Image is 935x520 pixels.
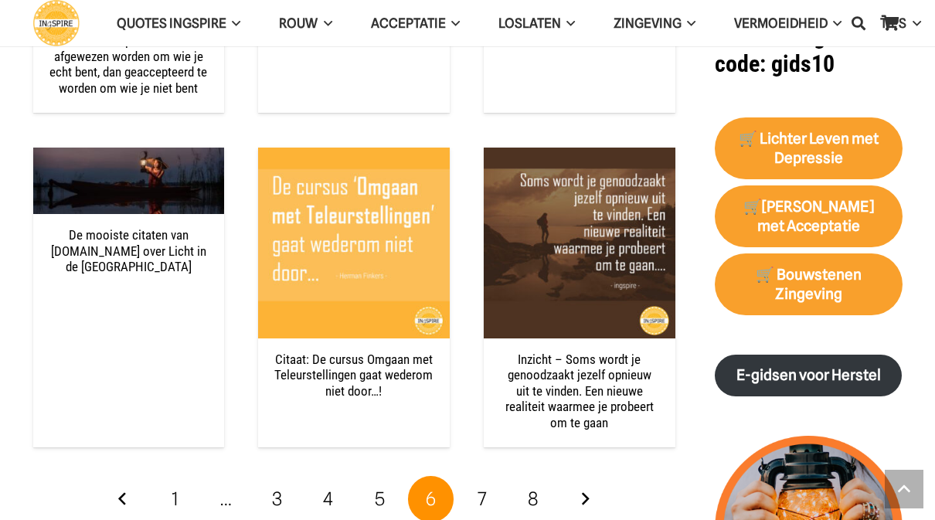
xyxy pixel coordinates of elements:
[260,4,351,43] a: ROUWROUW Menu
[498,15,561,31] span: Loslaten
[906,4,920,42] span: TIPS Menu
[446,4,460,42] span: Acceptatie Menu
[258,148,450,339] img: Citaat: De cursus Omgaan met Teleurstellingen gaat wederom niet door...!
[371,15,446,31] span: Acceptatie
[739,130,879,167] strong: 🛒 Lichter Leven met Depressie
[272,488,282,510] span: 3
[33,148,225,215] img: Lichtpuntjes spreuken rouwverwerking voor steun in verdrietige moeilijke tijden van ingspire.nl
[756,266,862,303] strong: 🛒 Bouwstenen Zingeving
[426,488,436,510] span: 6
[561,4,575,42] span: Loslaten Menu
[318,4,331,42] span: ROUW Menu
[97,4,260,43] a: QUOTES INGSPIREQUOTES INGSPIRE Menu
[323,488,333,510] span: 4
[479,4,594,43] a: LoslatenLoslaten Menu
[352,4,479,43] a: AcceptatieAcceptatie Menu
[274,352,433,399] a: Citaat: De cursus Omgaan met Teleurstellingen gaat wederom niet door…!
[734,15,828,31] span: VERMOEIDHEID
[375,488,385,510] span: 5
[880,15,906,31] span: TIPS
[885,470,923,508] a: Terug naar top
[715,355,902,397] a: E-gidsen voor Herstel
[715,117,903,179] a: 🛒 Lichter Leven met Depressie
[715,253,903,315] a: 🛒 Bouwstenen Zingeving
[743,198,874,235] strong: 🛒[PERSON_NAME] met Acceptatie
[51,227,206,274] a: De mooiste citaten van [DOMAIN_NAME] over Licht in de [GEOGRAPHIC_DATA]
[594,4,715,43] a: ZingevingZingeving Menu
[478,488,487,510] span: 7
[49,33,207,96] a: Inzicht – Spreuk: Beter afgewezen worden om wie je echt bent, dan geaccepteerd te worden om wie j...
[172,488,178,510] span: 1
[484,148,675,339] img: Citaat van inge ingspire.nl over een nieuwe werkelijkheid accepteren: Soms wordt je genoodzaakt j...
[279,15,318,31] span: ROUW
[226,4,240,42] span: QUOTES INGSPIRE Menu
[528,488,539,510] span: 8
[505,352,654,430] a: Inzicht – Soms wordt je genoodzaakt jezelf opnieuw uit te vinden. Een nieuwe realiteit waarmee je...
[715,4,861,43] a: VERMOEIDHEIDVERMOEIDHEID Menu
[258,148,450,339] a: Citaat: De cursus Omgaan met Teleurstellingen gaat wederom niet door…!
[117,15,226,31] span: QUOTES INGSPIRE
[736,366,881,384] strong: E-gidsen voor Herstel
[682,4,695,42] span: Zingeving Menu
[484,148,675,339] a: Inzicht – Soms wordt je genoodzaakt jezelf opnieuw uit te vinden. Een nieuwe realiteit waarmee je...
[843,4,874,42] a: Zoeken
[828,4,841,42] span: VERMOEIDHEID Menu
[614,15,682,31] span: Zingeving
[33,148,225,215] a: De mooiste citaten van ingspire.nl over Licht in de Duisternis
[715,185,903,247] a: 🛒[PERSON_NAME] met Acceptatie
